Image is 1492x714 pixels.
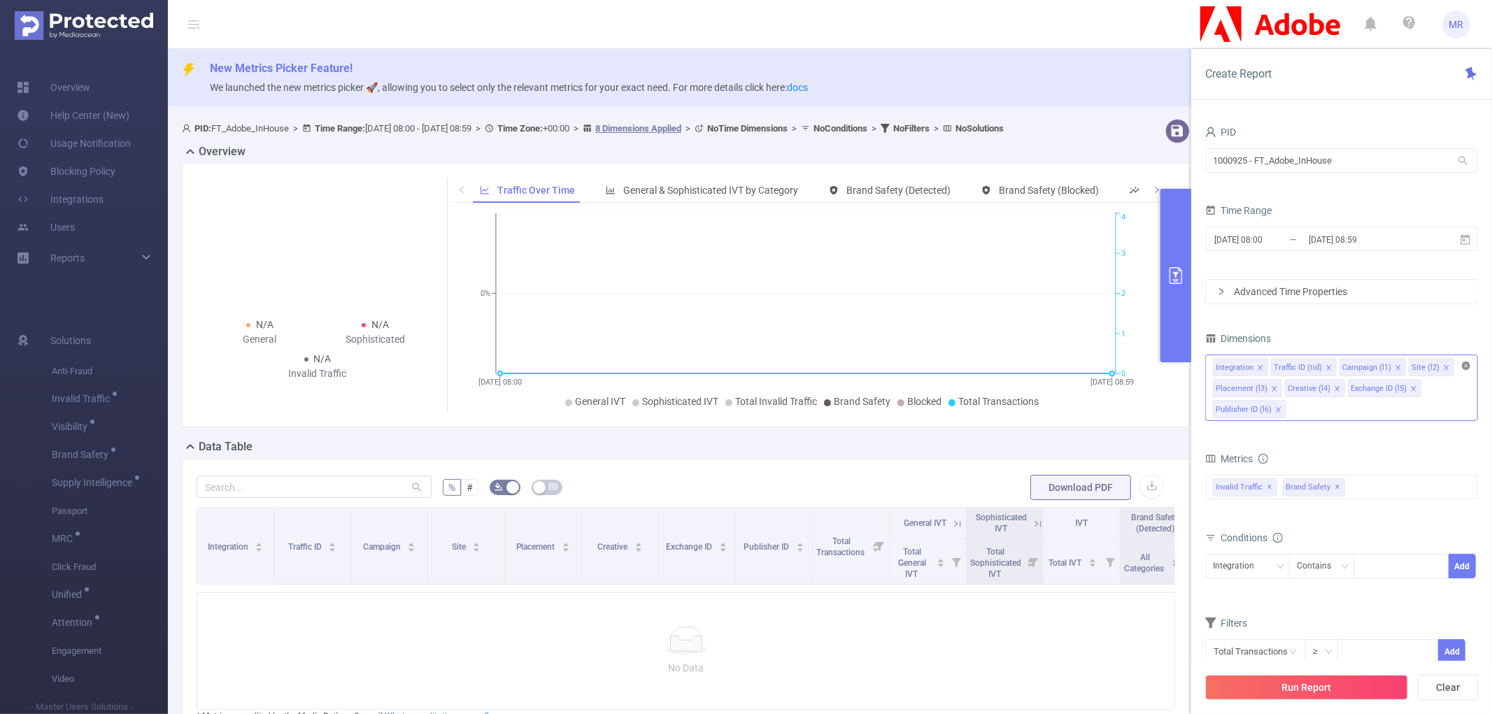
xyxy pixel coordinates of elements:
[1205,617,1247,629] span: Filters
[452,542,468,552] span: Site
[606,185,616,195] i: icon: bar-chart
[1076,518,1088,528] span: IVT
[1275,406,1282,415] i: icon: close
[52,422,92,431] span: Visibility
[478,378,522,387] tspan: [DATE] 08:00
[1121,369,1125,378] tspan: 0
[197,476,432,498] input: Search...
[202,332,318,347] div: General
[946,539,966,584] i: Filter menu
[623,185,798,196] span: General & Sophisticated IVT by Category
[1410,385,1417,394] i: icon: close
[1409,358,1454,376] li: Site (l2)
[473,546,481,550] i: icon: caret-down
[816,536,867,557] span: Total Transactions
[50,327,91,355] span: Solutions
[1213,555,1264,578] div: Integration
[497,185,575,196] span: Traffic Over Time
[1171,557,1179,565] div: Sort
[634,541,643,549] div: Sort
[1257,364,1264,373] i: icon: close
[735,396,817,407] span: Total Invalid Traffic
[937,557,945,561] i: icon: caret-up
[1449,10,1464,38] span: MR
[958,396,1039,407] span: Total Transactions
[1205,675,1408,700] button: Run Report
[1124,552,1166,573] span: All Categories
[52,590,87,599] span: Unified
[1153,185,1161,194] i: icon: right
[970,547,1021,579] span: Total Sophisticated IVT
[208,660,1163,676] p: No Data
[363,542,403,552] span: Campaign
[1335,479,1341,496] span: ✕
[634,541,642,545] i: icon: caret-up
[1205,67,1272,80] span: Create Report
[1340,358,1406,376] li: Campaign (l1)
[634,546,642,550] i: icon: caret-down
[562,546,570,550] i: icon: caret-down
[288,542,324,552] span: Traffic ID
[260,366,376,381] div: Invalid Traffic
[1205,453,1253,464] span: Metrics
[1171,557,1179,561] i: icon: caret-up
[328,541,336,549] div: Sort
[597,542,630,552] span: Creative
[562,541,570,549] div: Sort
[1121,290,1125,299] tspan: 2
[937,557,945,565] div: Sort
[467,482,473,493] span: #
[199,143,246,160] h2: Overview
[210,82,808,93] span: We launched the new metrics picker 🚀, allowing you to select only the relevant metrics for your e...
[1205,333,1271,344] span: Dimensions
[256,319,273,330] span: N/A
[796,541,804,549] div: Sort
[1213,400,1286,418] li: Publisher ID (l6)
[318,332,433,347] div: Sophisticated
[1205,205,1272,216] span: Time Range
[1307,230,1421,249] input: End date
[52,534,78,543] span: MRC
[1267,479,1273,496] span: ✕
[720,546,727,550] i: icon: caret-down
[194,123,211,134] b: PID:
[899,547,927,579] span: Total General IVT
[796,541,804,545] i: icon: caret-up
[1216,401,1272,419] div: Publisher ID (l6)
[930,123,943,134] span: >
[1171,562,1179,566] i: icon: caret-down
[1412,359,1440,377] div: Site (l2)
[796,546,804,550] i: icon: caret-down
[371,319,389,330] span: N/A
[50,252,85,264] span: Reports
[1462,362,1470,370] i: icon: close-circle
[1271,358,1337,376] li: Traffic ID (tid)
[17,213,75,241] a: Users
[1297,555,1341,578] div: Contains
[182,123,1004,134] span: FT_Adobe_InHouse [DATE] 08:00 - [DATE] 08:59 +00:00
[315,123,365,134] b: Time Range:
[1288,380,1330,398] div: Creative (l4)
[1449,554,1476,578] button: Add
[329,541,336,545] i: icon: caret-up
[199,438,253,455] h2: Data Table
[1217,287,1225,296] i: icon: right
[1326,364,1333,373] i: icon: close
[976,513,1027,534] span: Sophisticated IVT
[1443,364,1450,373] i: icon: close
[707,123,788,134] b: No Time Dimensions
[52,394,115,404] span: Invalid Traffic
[473,541,481,545] i: icon: caret-up
[720,541,727,545] i: icon: caret-up
[52,665,168,693] span: Video
[208,542,250,552] span: Integration
[52,553,168,581] span: Click Fraud
[1351,380,1407,398] div: Exchange ID (l5)
[1089,562,1097,566] i: icon: caret-down
[17,129,131,157] a: Usage Notification
[1313,640,1328,663] div: ≥
[549,483,557,491] i: icon: table
[1206,280,1477,304] div: icon: rightAdvanced Time Properties
[1213,379,1282,397] li: Placement (l3)
[480,185,490,195] i: icon: line-chart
